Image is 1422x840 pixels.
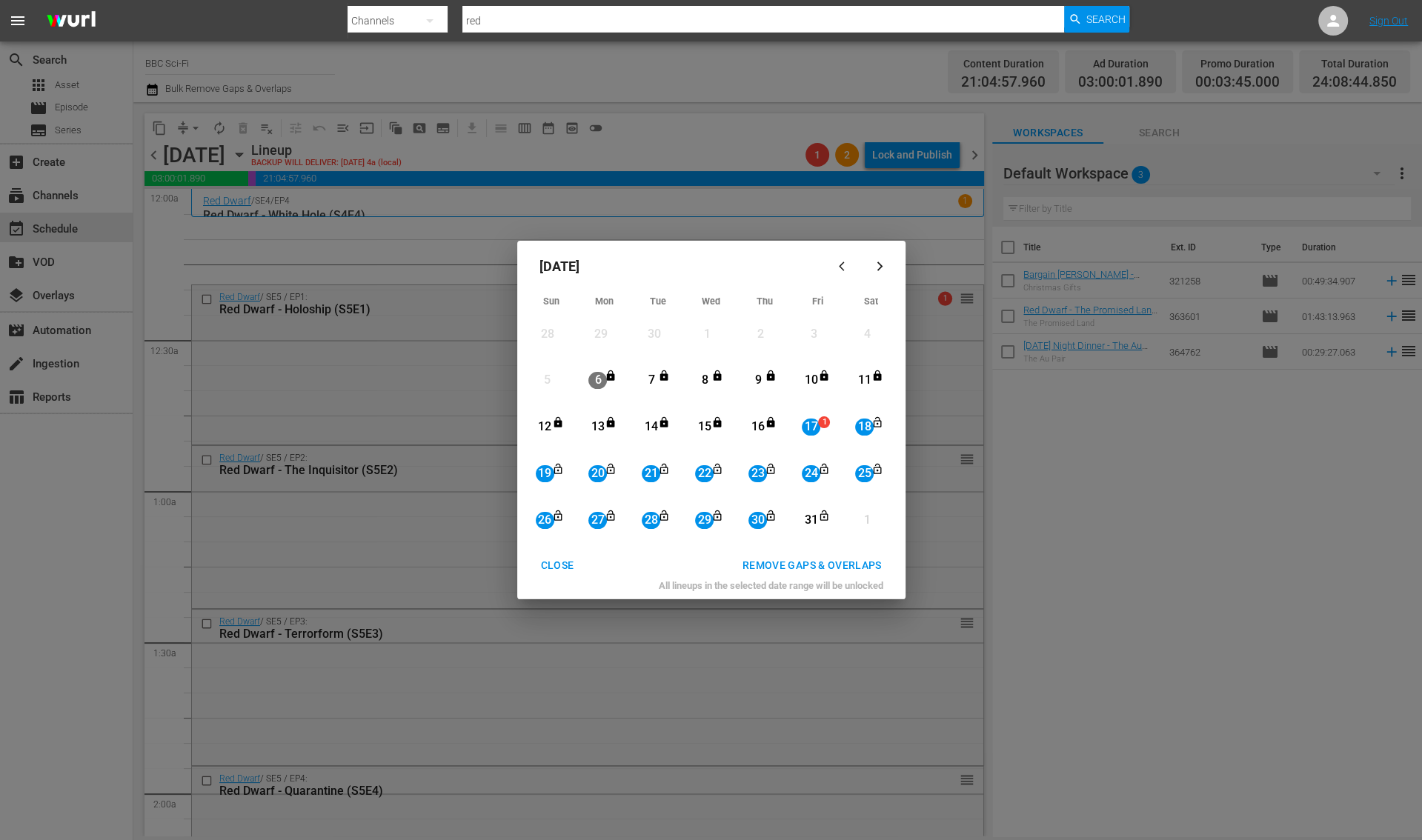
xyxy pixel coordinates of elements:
[588,465,607,482] div: 20
[748,512,767,529] div: 30
[523,579,900,599] div: All lineups in the selected date range will be unlocked
[855,465,874,482] div: 25
[588,512,607,529] div: 27
[588,372,607,389] div: 6
[695,465,714,482] div: 22
[642,419,660,436] div: 14
[536,419,554,436] div: 12
[748,372,767,389] div: 9
[802,419,820,436] div: 17
[805,326,823,343] div: 3
[698,326,717,343] div: 1
[802,372,820,389] div: 10
[757,296,773,307] span: Thu
[802,512,820,529] div: 31
[645,326,663,343] div: 30
[529,556,586,575] div: CLOSE
[543,296,559,307] span: Sun
[751,326,770,343] div: 2
[864,296,878,307] span: Sat
[36,4,107,39] img: ans4CAIJ8jUAAAAAAAAAAAAAAAAAAAAAAAAgQb4GAAAAAAAAAAAAAAAAAAAAAAAAJMjXAAAAAAAAAAAAAAAAAAAAAAAAgAT5G...
[858,326,877,343] div: 4
[725,552,900,579] button: REMOVE GAPS & OVERLAPS
[523,552,592,579] button: CLOSE
[695,419,714,436] div: 15
[702,296,720,307] span: Wed
[695,512,714,529] div: 29
[812,296,823,307] span: Fri
[1086,6,1126,33] span: Search
[695,372,714,389] div: 8
[855,419,874,436] div: 18
[748,465,767,482] div: 23
[731,556,894,575] div: REMOVE GAPS & OVERLAPS
[595,296,614,307] span: Mon
[819,416,829,428] span: 1
[650,296,666,307] span: Tue
[525,248,827,284] div: [DATE]
[536,512,554,529] div: 26
[588,419,607,436] div: 13
[538,326,556,343] div: 28
[9,12,27,30] span: menu
[1369,15,1408,27] a: Sign Out
[858,512,877,529] div: 1
[642,512,660,529] div: 28
[642,372,660,389] div: 7
[748,419,767,436] div: 16
[591,326,610,343] div: 29
[642,465,660,482] div: 21
[525,291,898,544] div: Month View
[802,465,820,482] div: 24
[538,372,556,389] div: 5
[855,372,874,389] div: 11
[536,465,554,482] div: 19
